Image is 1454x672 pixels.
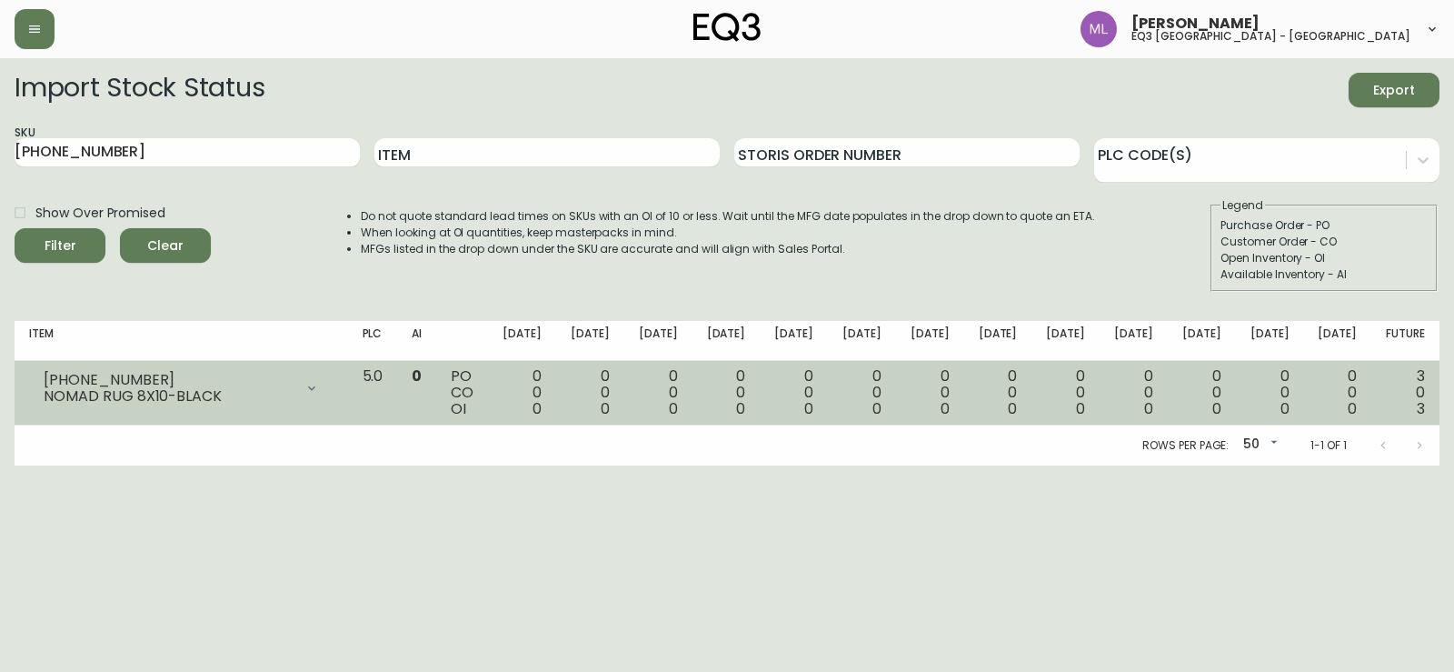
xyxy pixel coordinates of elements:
div: 0 0 [911,368,950,417]
div: Purchase Order - PO [1220,217,1428,234]
div: 50 [1236,430,1281,460]
th: [DATE] [1168,321,1236,361]
span: 0 [533,398,542,419]
div: 0 0 [1114,368,1153,417]
li: When looking at OI quantities, keep masterpacks in mind. [361,225,1095,241]
span: Clear [134,235,196,257]
th: Future [1371,321,1439,361]
li: MFGs listed in the drop down under the SKU are accurate and will align with Sales Portal. [361,241,1095,257]
th: [DATE] [1236,321,1304,361]
th: [DATE] [896,321,964,361]
th: [DATE] [556,321,624,361]
span: 0 [1144,398,1153,419]
div: 3 0 [1386,368,1425,417]
th: [DATE] [760,321,828,361]
span: 0 [1348,398,1357,419]
span: OI [451,398,466,419]
div: Filter [45,235,76,257]
div: 0 0 [979,368,1018,417]
span: 0 [1212,398,1221,419]
span: 0 [1076,398,1085,419]
div: 0 0 [842,368,881,417]
span: 0 [872,398,881,419]
p: Rows per page: [1142,437,1229,454]
button: Filter [15,228,105,263]
div: [PHONE_NUMBER] [44,372,294,388]
div: 0 0 [571,368,610,417]
span: [PERSON_NAME] [1131,16,1260,31]
span: 0 [669,398,678,419]
div: Available Inventory - AI [1220,266,1428,283]
th: AI [397,321,436,361]
span: 0 [941,398,950,419]
th: [DATE] [1100,321,1168,361]
th: [DATE] [692,321,761,361]
div: 0 0 [1250,368,1290,417]
th: PLC [348,321,398,361]
span: 0 [412,366,422,386]
div: 0 0 [707,368,746,417]
div: Customer Order - CO [1220,234,1428,250]
th: [DATE] [1031,321,1100,361]
th: Item [15,321,348,361]
div: 0 0 [503,368,542,417]
span: Export [1363,79,1425,102]
span: Show Over Promised [35,204,165,223]
div: 0 0 [1182,368,1221,417]
button: Export [1349,73,1439,107]
span: 3 [1417,398,1425,419]
div: 0 0 [1046,368,1085,417]
h5: eq3 [GEOGRAPHIC_DATA] - [GEOGRAPHIC_DATA] [1131,31,1410,42]
p: 1-1 of 1 [1310,437,1347,454]
div: [PHONE_NUMBER]NOMAD RUG 8X10-BLACK [29,368,334,408]
h2: Import Stock Status [15,73,264,107]
th: [DATE] [828,321,896,361]
span: 0 [1280,398,1290,419]
th: [DATE] [488,321,556,361]
span: 0 [1008,398,1017,419]
span: 0 [804,398,813,419]
div: 0 0 [639,368,678,417]
li: Do not quote standard lead times on SKUs with an OI of 10 or less. Wait until the MFG date popula... [361,208,1095,225]
td: 5.0 [348,361,398,426]
img: baddbcff1c9a25bf9b3a4739eeaf679c [1081,11,1117,47]
div: PO CO [451,368,473,417]
legend: Legend [1220,197,1265,214]
button: Clear [120,228,211,263]
div: Open Inventory - OI [1220,250,1428,266]
th: [DATE] [1303,321,1371,361]
span: 0 [736,398,745,419]
th: [DATE] [964,321,1032,361]
span: 0 [601,398,610,419]
div: 0 0 [1318,368,1357,417]
img: logo [693,13,761,42]
div: NOMAD RUG 8X10-BLACK [44,388,294,405]
div: 0 0 [774,368,813,417]
th: [DATE] [624,321,692,361]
